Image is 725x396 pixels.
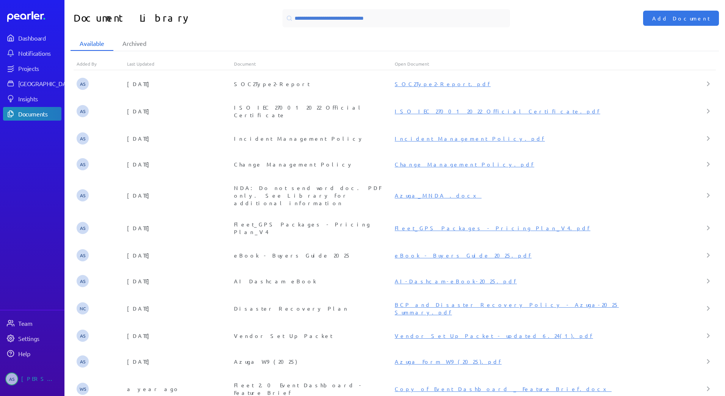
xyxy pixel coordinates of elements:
[113,36,155,51] li: Archived
[395,301,619,316] a: BCP and Disaster Recovery Policy - Azuga-2025 Summary.pdf
[395,108,600,115] a: ISO IEC 27001 2022 Official Certificate.pdf
[643,11,719,26] button: Add Document
[234,184,395,207] div: NDA: Do not send word doc. PDF only. See Library for additional information
[395,80,491,87] a: SOC2Type2-Report.pdf
[21,372,59,385] div: [PERSON_NAME]
[77,330,89,342] span: Audrie Stefanini
[18,350,61,357] div: Help
[77,222,89,234] span: Audrie Stefanini
[234,277,395,285] div: AI Dashcam eBook
[127,385,234,393] div: a year ago
[77,383,89,395] span: Wesley Simpson
[395,61,556,67] div: Open Document
[3,31,61,45] a: Dashboard
[395,278,517,284] a: AI-Dashcam-eBook-2025.pdf
[18,34,61,42] div: Dashboard
[3,77,61,90] a: [GEOGRAPHIC_DATA]
[234,220,395,236] div: Fleet_GPS Packages - Pricing Plan_V4
[395,192,482,199] a: Azuga_MNDA .docx
[127,192,234,199] div: [DATE]
[3,92,61,105] a: Insights
[127,80,234,88] div: [DATE]
[7,11,61,22] a: Dashboard
[234,251,395,259] div: eBook - Buyers Guide 2025
[234,160,395,168] div: Change Management Policy
[395,332,593,339] a: Vendor Set Up Packet - updated 6.24(1).pdf
[3,46,61,60] a: Notifications
[18,49,61,57] div: Notifications
[234,305,395,312] div: Disaster Recovery Plan
[234,80,395,88] div: SOC2Type2-Report
[127,160,234,168] div: [DATE]
[127,277,234,285] div: [DATE]
[71,36,113,51] li: Available
[3,369,61,388] a: AS[PERSON_NAME]
[3,316,61,330] a: Team
[127,107,234,115] div: [DATE]
[3,347,61,360] a: Help
[77,355,89,368] span: Audrie Stefanini
[395,252,532,259] a: eBook - Buyers Guide 2025.pdf
[234,61,395,67] div: Document
[127,61,234,67] div: Last Updated
[395,385,612,392] a: Copy of Event Dashboard _ Feature Brief.docx
[5,372,18,385] span: Audrie Stefanini
[77,158,89,170] span: Audrie Stefanini
[234,135,395,142] div: Incident Management Policy
[77,189,89,201] span: Audrie Stefanini
[18,95,61,102] div: Insights
[77,302,89,314] span: Nicole Carlson
[652,14,710,22] span: Add Document
[77,105,89,117] span: Audrie Stefanini
[234,104,395,119] div: ISO IEC 27001 2022 Official Certificate
[18,80,75,87] div: [GEOGRAPHIC_DATA]
[77,132,89,145] span: Audrie Stefanini
[127,224,234,232] div: [DATE]
[395,161,534,168] a: Change Management Policy.pdf
[18,110,61,118] div: Documents
[77,275,89,287] span: Audrie Stefanini
[395,135,545,142] a: Incident Management Policy.pdf
[18,335,61,342] div: Settings
[234,358,395,365] div: Azuga W9 (2025)
[3,61,61,75] a: Projects
[127,332,234,339] div: [DATE]
[18,319,61,327] div: Team
[127,305,234,312] div: [DATE]
[234,332,395,339] div: Vendor Set Up Packet
[18,64,61,72] div: Projects
[127,251,234,259] div: [DATE]
[395,358,502,365] a: Azuga Form W9 (2025).pdf
[74,9,230,27] h1: Document Library
[395,225,590,231] a: Fleet_GPS Packages - Pricing Plan_V4.pdf
[3,332,61,345] a: Settings
[77,78,89,90] span: Audrie Stefanini
[74,61,127,67] div: Added By
[3,107,61,121] a: Documents
[77,249,89,261] span: Audrie Stefanini
[127,135,234,142] div: [DATE]
[127,358,234,365] div: [DATE]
